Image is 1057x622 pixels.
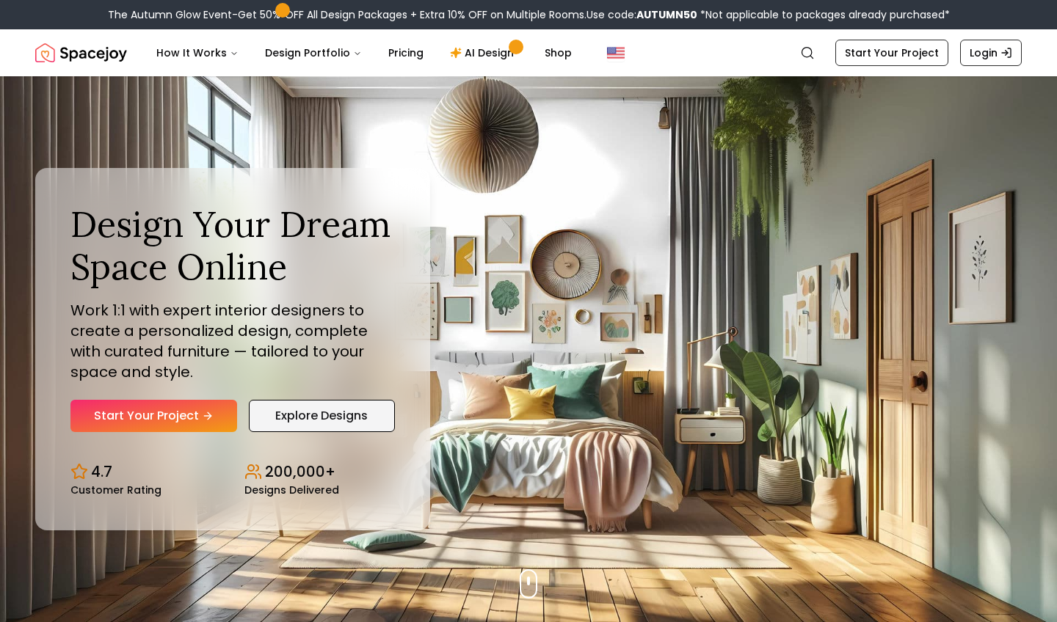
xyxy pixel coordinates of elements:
small: Designs Delivered [244,485,339,495]
b: AUTUMN50 [636,7,697,22]
a: Pricing [377,38,435,67]
p: Work 1:1 with expert interior designers to create a personalized design, complete with curated fu... [70,300,395,382]
a: Spacejoy [35,38,127,67]
a: Start Your Project [70,400,237,432]
h1: Design Your Dream Space Online [70,203,395,288]
p: 200,000+ [265,461,335,482]
p: 4.7 [91,461,112,482]
div: Design stats [70,450,395,495]
div: The Autumn Glow Event-Get 50% OFF All Design Packages + Extra 10% OFF on Multiple Rooms. [108,7,950,22]
button: Design Portfolio [253,38,374,67]
a: Login [960,40,1022,66]
button: How It Works [145,38,250,67]
nav: Global [35,29,1022,76]
img: United States [607,44,625,62]
a: Shop [533,38,584,67]
span: Use code: [586,7,697,22]
span: *Not applicable to packages already purchased* [697,7,950,22]
a: AI Design [438,38,530,67]
a: Explore Designs [249,400,395,432]
a: Start Your Project [835,40,948,66]
small: Customer Rating [70,485,161,495]
nav: Main [145,38,584,67]
img: Spacejoy Logo [35,38,127,67]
